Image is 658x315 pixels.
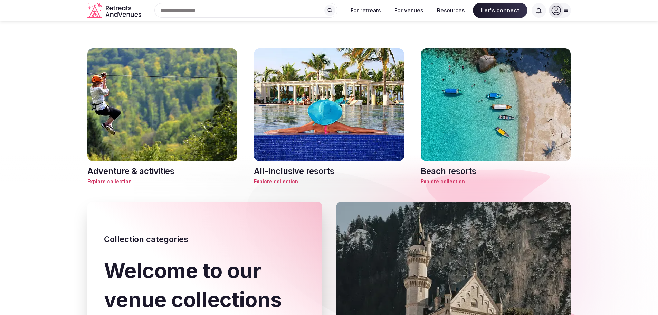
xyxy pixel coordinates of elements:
a: All-inclusive resortsAll-inclusive resortsExplore collection [254,48,404,185]
svg: Retreats and Venues company logo [87,3,143,18]
img: All-inclusive resorts [254,48,404,161]
button: For venues [389,3,429,18]
span: Let's connect [473,3,527,18]
h2: Collection categories [104,233,306,245]
span: Explore collection [421,178,571,185]
img: Beach resorts [421,48,571,161]
span: Explore collection [254,178,404,185]
button: For retreats [345,3,386,18]
span: Explore collection [87,178,238,185]
a: Visit the homepage [87,3,143,18]
h3: All-inclusive resorts [254,165,404,177]
h3: Adventure & activities [87,165,238,177]
h3: Beach resorts [421,165,571,177]
a: Adventure & activitiesAdventure & activitiesExplore collection [87,48,238,185]
button: Resources [431,3,470,18]
img: Adventure & activities [87,48,238,161]
a: Beach resortsBeach resortsExplore collection [421,48,571,185]
h1: Welcome to our venue collections [104,256,306,314]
